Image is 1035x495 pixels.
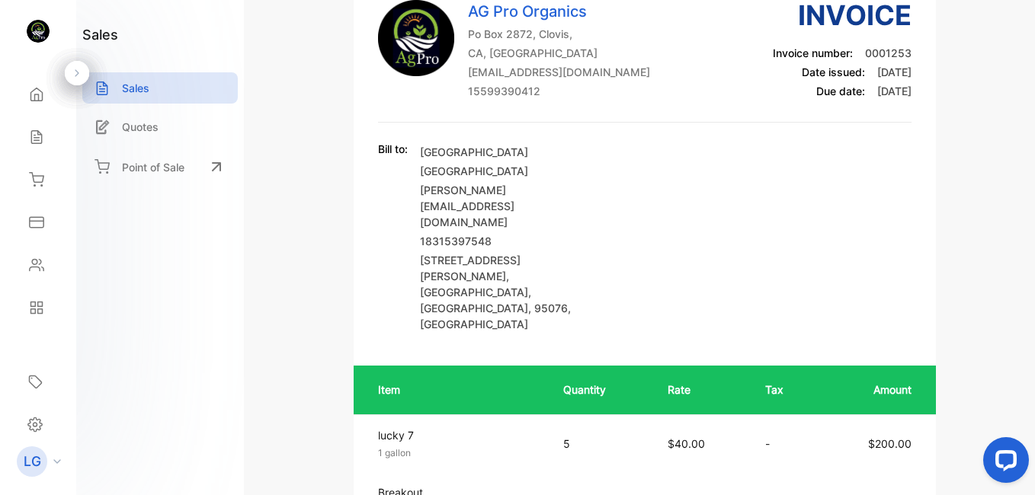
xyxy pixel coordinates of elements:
p: 5 [563,436,638,452]
span: 0001253 [865,46,912,59]
span: Invoice number: [773,46,853,59]
p: Rate [668,382,735,398]
p: Bill to: [378,141,408,157]
p: Quantity [563,382,638,398]
iframe: LiveChat chat widget [971,431,1035,495]
h1: sales [82,24,118,45]
p: CA, [GEOGRAPHIC_DATA] [468,45,650,61]
p: 1 gallon [378,446,536,460]
p: Po Box 2872, Clovis, [468,26,650,42]
p: - [765,436,805,452]
span: Due date: [816,85,865,97]
span: , 95076 [528,302,568,315]
p: 15599390412 [468,83,650,99]
span: [DATE] [877,65,912,78]
p: Amount [835,382,912,398]
p: Item [378,382,533,398]
img: logo [27,20,50,43]
p: Quotes [122,119,159,135]
p: [GEOGRAPHIC_DATA] [420,163,595,179]
p: [EMAIL_ADDRESS][DOMAIN_NAME] [468,64,650,80]
p: [PERSON_NAME][EMAIL_ADDRESS][DOMAIN_NAME] [420,182,595,230]
p: 18315397548 [420,233,595,249]
p: [GEOGRAPHIC_DATA] [420,144,595,160]
a: Sales [82,72,238,104]
span: [STREET_ADDRESS][PERSON_NAME] [420,254,521,283]
p: Sales [122,80,149,96]
p: lucky 7 [378,427,536,443]
span: Date issued: [802,65,865,78]
span: $200.00 [868,437,912,450]
a: Quotes [82,111,238,142]
p: Point of Sale [122,159,184,175]
p: Tax [765,382,805,398]
p: LG [24,452,41,471]
span: $40.00 [668,437,705,450]
span: [DATE] [877,85,912,97]
a: Point of Sale [82,150,238,184]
